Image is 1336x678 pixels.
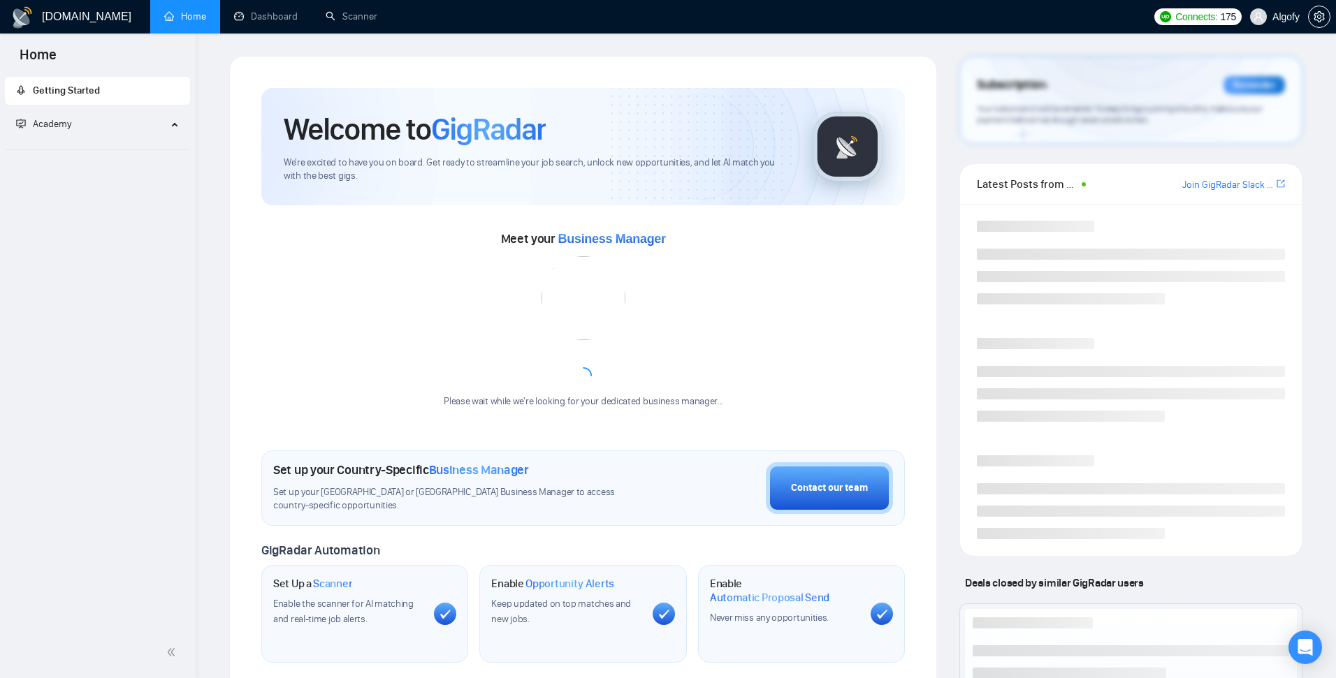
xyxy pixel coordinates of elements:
span: Academy [33,118,71,130]
span: Your subscription will be renewed. To keep things running smoothly, make sure your payment method... [977,103,1262,126]
a: export [1277,177,1285,191]
h1: Welcome to [284,110,546,148]
li: Academy Homepage [5,144,190,153]
span: We're excited to have you on board. Get ready to streamline your job search, unlock new opportuni... [284,156,790,183]
span: Never miss any opportunities. [710,612,829,624]
img: logo [11,6,34,29]
a: Join GigRadar Slack Community [1182,177,1274,193]
span: fund-projection-screen [16,119,26,128]
div: Reminder [1224,76,1285,94]
span: Getting Started [33,84,100,96]
span: 175 [1221,9,1236,24]
div: Open Intercom Messenger [1288,631,1322,664]
img: upwork-logo.png [1160,11,1171,22]
img: gigradar-logo.png [813,112,883,182]
span: Connects: [1175,9,1217,24]
span: GigRadar [431,110,546,148]
span: Automatic Proposal Send [710,591,829,605]
img: error [542,256,625,340]
h1: Enable [710,577,859,604]
span: export [1277,178,1285,189]
h1: Set up your Country-Specific [273,462,529,478]
span: Academy [16,118,71,130]
a: searchScanner [326,10,377,22]
span: GigRadar Automation [261,543,379,558]
span: double-left [166,645,180,659]
button: setting [1308,6,1330,28]
span: Scanner [313,577,352,591]
a: homeHome [164,10,206,22]
span: Enable the scanner for AI matching and real-time job alerts. [273,598,414,625]
span: Meet your [501,231,666,246]
a: dashboardDashboard [234,10,298,22]
h1: Enable [491,577,614,591]
li: Getting Started [5,77,190,105]
h1: Set Up a [273,577,352,591]
span: setting [1309,11,1330,22]
span: Subscription [977,73,1046,97]
button: Contact our team [766,462,893,514]
span: Set up your [GEOGRAPHIC_DATA] or [GEOGRAPHIC_DATA] Business Manager to access country-specific op... [273,486,645,513]
span: Home [8,45,68,74]
span: Latest Posts from the GigRadar Community [977,175,1077,193]
a: setting [1308,11,1330,22]
span: Opportunity Alerts [525,577,614,591]
span: Deals closed by similar GigRadar users [959,570,1149,595]
span: Business Manager [429,462,529,478]
span: rocket [16,85,26,95]
span: user [1254,12,1263,22]
div: Please wait while we're looking for your dedicated business manager... [435,395,731,408]
div: Contact our team [791,480,868,496]
span: Business Manager [558,232,666,246]
span: Keep updated on top matches and new jobs. [491,598,631,625]
span: loading [575,367,592,384]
